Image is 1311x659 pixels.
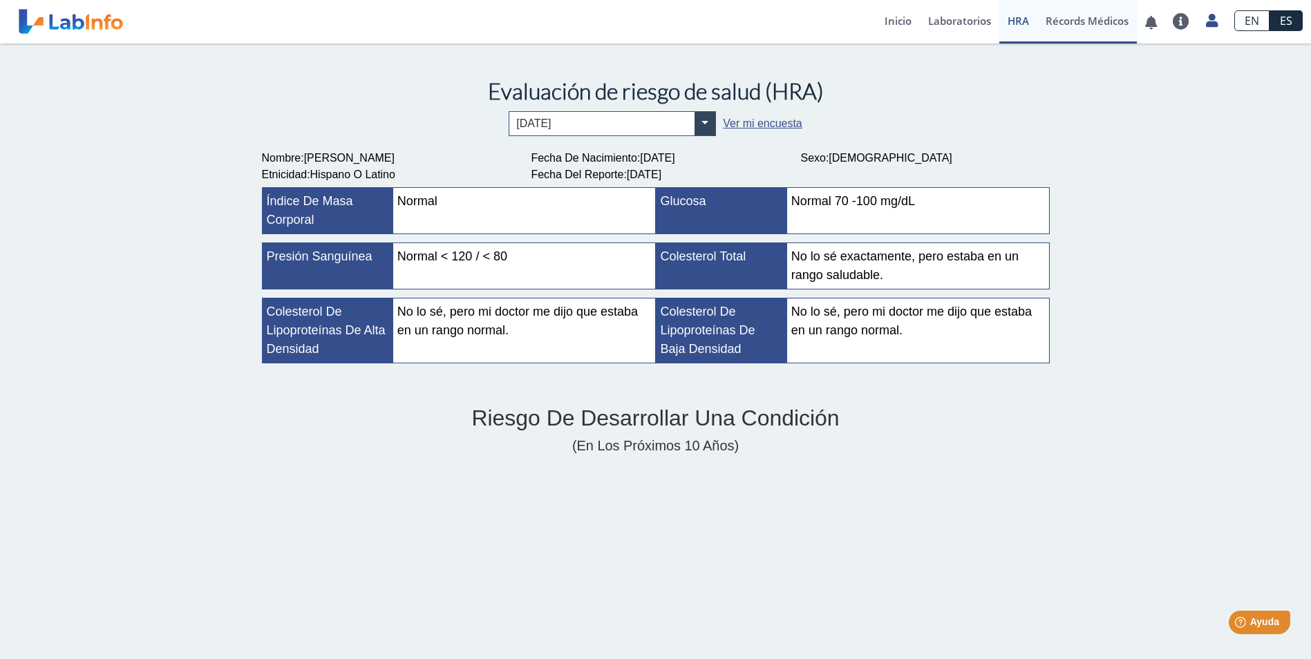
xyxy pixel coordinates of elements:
span: [DATE] [627,169,661,180]
span: Hispano o Latino [310,169,395,180]
tspan: STROKE [276,544,304,551]
span: [DEMOGRAPHIC_DATA] [829,152,952,164]
span: Fecha del Reporte [531,169,624,180]
span: Colesterol de lipoproteínas de baja densidad [661,305,755,356]
span: Nombre [262,152,301,164]
tspan: 70% [816,640,830,647]
a: Ver mi encuesta [723,117,802,129]
span: Sexo [801,152,826,164]
div: : [252,166,521,183]
div: : [521,150,791,166]
tspan: 50% [670,640,683,647]
div: : [791,150,1060,166]
span: Normal < 120 / < 80 [397,249,507,263]
tspan: 80% [889,640,903,647]
iframe: Help widget launcher [1188,605,1296,644]
span: Evaluación de riesgo de salud (HRA) [488,77,824,104]
h2: Riesgo de desarrollar una condición [262,405,1050,431]
tspan: 10% [377,640,390,647]
span: Etnicidad [262,169,308,180]
text: Risk Percentage [992,649,1044,657]
span: Normal [397,194,437,208]
span: Colesterol de lipoproteínas de alta densidad [267,305,386,356]
h4: (en los próximos 10 años) [262,438,1050,455]
tspan: 100% [1033,640,1051,647]
a: EN [1234,10,1270,31]
span: No lo sé, pero mi doctor me dijo que estaba en un rango normal. [791,305,1032,337]
tspan: CHD [289,485,304,493]
span: No lo sé, pero mi doctor me dijo que estaba en un rango normal. [397,305,638,337]
span: Índice de masa corporal [267,194,353,227]
tspan: DIABETES [270,602,305,610]
span: No lo sé exactamente, pero estaba en un rango saludable. [791,249,1019,282]
span: [PERSON_NAME] [304,152,395,164]
div: : [252,150,521,166]
span: Normal 70 -100 mg/dL [791,194,915,208]
tspan: 40% [596,640,610,647]
tspan: 90% [963,640,977,647]
a: ES [1270,10,1303,31]
span: Presión sanguínea [267,249,372,263]
span: Fecha de Nacimiento [531,152,637,164]
span: HRA [1008,14,1029,28]
tspan: 0% [305,640,316,647]
tspan: 60% [743,640,757,647]
tspan: 20% [450,640,464,647]
tspan: 30% [523,640,537,647]
span: Glucosa [661,194,706,208]
div: : [521,166,1060,183]
span: [DATE] [640,152,675,164]
span: Colesterol total [661,249,746,263]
